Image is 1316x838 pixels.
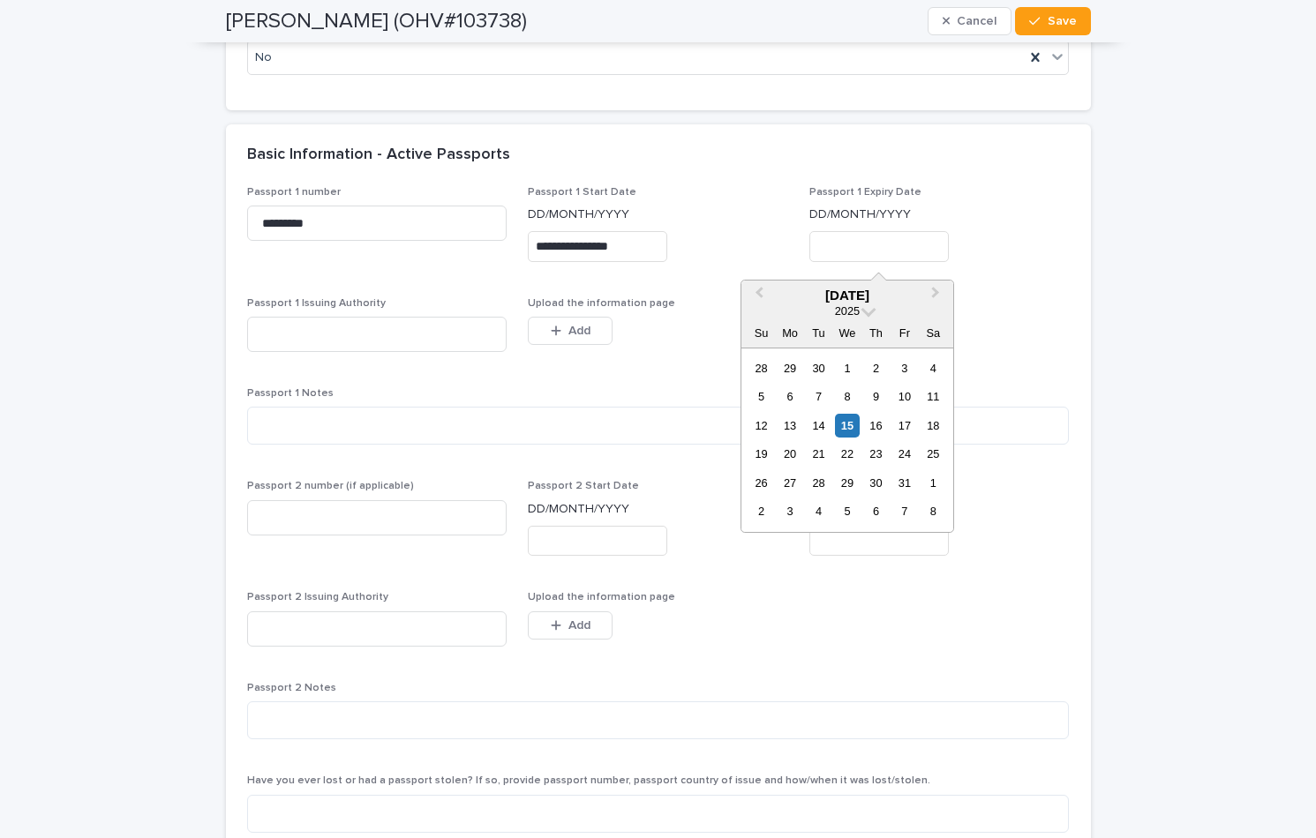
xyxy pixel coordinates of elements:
[921,356,945,380] div: Choose Saturday, October 4th, 2025
[957,15,996,27] span: Cancel
[528,611,613,640] button: Add
[747,354,947,526] div: month 2025-10
[247,683,336,693] span: Passport 2 Notes
[778,385,801,408] div: Choose Monday, October 6th, 2025
[835,414,859,438] div: Choose Wednesday, October 15th, 2025
[778,414,801,438] div: Choose Monday, October 13th, 2025
[921,321,945,345] div: Sa
[892,414,916,438] div: Choose Friday, October 17th, 2025
[807,499,831,523] div: Choose Tuesday, November 4th, 2025
[864,385,888,408] div: Choose Thursday, October 9th, 2025
[749,442,773,466] div: Choose Sunday, October 19th, 2025
[892,385,916,408] div: Choose Friday, October 10th, 2025
[835,471,859,495] div: Choose Wednesday, October 29th, 2025
[835,385,859,408] div: Choose Wednesday, October 8th, 2025
[528,481,639,491] span: Passport 2 Start Date
[809,187,921,198] span: Passport 1 Expiry Date
[741,288,953,303] div: [DATE]
[892,321,916,345] div: Fr
[528,500,788,519] p: DD/MONTH/YYYY
[749,471,773,495] div: Choose Sunday, October 26th, 2025
[255,49,272,67] span: No
[778,356,801,380] div: Choose Monday, September 29th, 2025
[247,298,386,309] span: Passport 1 Issuing Authority
[226,9,527,34] h2: [PERSON_NAME] (OHV#103738)
[864,499,888,523] div: Choose Thursday, November 6th, 2025
[743,282,771,311] button: Previous Month
[809,206,1070,224] p: DD/MONTH/YYYY
[247,187,341,198] span: Passport 1 number
[528,317,613,345] button: Add
[749,321,773,345] div: Su
[807,414,831,438] div: Choose Tuesday, October 14th, 2025
[749,385,773,408] div: Choose Sunday, October 5th, 2025
[749,499,773,523] div: Choose Sunday, November 2nd, 2025
[807,471,831,495] div: Choose Tuesday, October 28th, 2025
[528,206,788,224] p: DD/MONTH/YYYY
[835,304,860,318] span: 2025
[247,775,930,786] span: Have you ever lost or had a passport stolen? If so, provide passport number, passport country of ...
[528,298,675,309] span: Upload the information page
[807,442,831,466] div: Choose Tuesday, October 21st, 2025
[892,471,916,495] div: Choose Friday, October 31st, 2025
[247,592,388,602] span: Passport 2 Issuing Authority
[892,499,916,523] div: Choose Friday, November 7th, 2025
[864,471,888,495] div: Choose Thursday, October 30th, 2025
[835,499,859,523] div: Choose Wednesday, November 5th, 2025
[528,187,636,198] span: Passport 1 Start Date
[528,592,675,602] span: Upload the information page
[864,442,888,466] div: Choose Thursday, October 23rd, 2025
[864,414,888,438] div: Choose Thursday, October 16th, 2025
[1015,7,1090,35] button: Save
[778,442,801,466] div: Choose Monday, October 20th, 2025
[778,471,801,495] div: Choose Monday, October 27th, 2025
[921,442,945,466] div: Choose Saturday, October 25th, 2025
[921,385,945,408] div: Choose Saturday, October 11th, 2025
[928,7,1012,35] button: Cancel
[921,414,945,438] div: Choose Saturday, October 18th, 2025
[864,321,888,345] div: Th
[835,442,859,466] div: Choose Wednesday, October 22nd, 2025
[778,499,801,523] div: Choose Monday, November 3rd, 2025
[247,481,414,491] span: Passport 2 number (if applicable)
[749,414,773,438] div: Choose Sunday, October 12th, 2025
[749,356,773,380] div: Choose Sunday, September 28th, 2025
[807,321,831,345] div: Tu
[835,321,859,345] div: We
[864,356,888,380] div: Choose Thursday, October 2nd, 2025
[835,356,859,380] div: Choose Wednesday, October 1st, 2025
[921,471,945,495] div: Choose Saturday, November 1st, 2025
[807,385,831,408] div: Choose Tuesday, October 7th, 2025
[892,356,916,380] div: Choose Friday, October 3rd, 2025
[1048,15,1077,27] span: Save
[568,325,590,337] span: Add
[807,356,831,380] div: Choose Tuesday, September 30th, 2025
[892,442,916,466] div: Choose Friday, October 24th, 2025
[247,388,334,399] span: Passport 1 Notes
[778,321,801,345] div: Mo
[247,146,510,165] h2: Basic Information - Active Passports
[921,499,945,523] div: Choose Saturday, November 8th, 2025
[923,282,951,311] button: Next Month
[568,619,590,632] span: Add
